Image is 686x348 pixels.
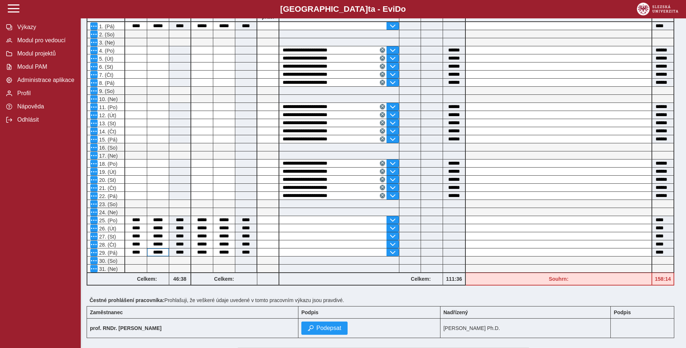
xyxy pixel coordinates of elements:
[98,185,116,191] span: 21. (Čt)
[98,169,116,175] span: 19. (Út)
[98,153,118,159] span: 17. (Ne)
[191,276,257,282] b: Celkem:
[98,193,117,199] span: 22. (Pá)
[98,64,113,70] span: 6. (St)
[90,152,98,159] button: Menu
[90,55,98,62] button: Menu
[15,64,75,70] span: Modul PAM
[90,257,98,264] button: Menu
[98,137,117,143] span: 15. (Pá)
[90,128,98,135] button: Menu
[98,242,116,248] span: 28. (Čt)
[169,276,190,282] b: 46:38
[98,226,116,232] span: 26. (Út)
[98,258,117,264] span: 30. (So)
[652,273,674,286] div: Fond pracovní doby (156:14.4 h) a součet hodin (158:14 h) se neshodují!
[368,4,370,14] span: t
[98,56,113,62] span: 5. (Út)
[98,218,117,223] span: 25. (Po)
[98,209,118,215] span: 24. (Ne)
[98,72,113,78] span: 7. (Čt)
[98,266,118,272] span: 31. (Ne)
[98,24,115,29] span: 1. (Pá)
[90,111,98,119] button: Menu
[90,160,98,167] button: Menu
[90,309,123,315] b: Zaměstnanec
[90,103,98,111] button: Menu
[90,184,98,191] button: Menu
[90,31,98,38] button: Menu
[90,249,98,256] button: Menu
[90,176,98,183] button: Menu
[98,177,116,183] span: 20. (St)
[98,161,117,167] span: 18. (Po)
[22,4,664,14] b: [GEOGRAPHIC_DATA] a - Evi
[15,37,75,44] span: Modul pro vedoucí
[98,250,117,256] span: 29. (Pá)
[15,90,75,97] span: Profil
[399,276,443,282] b: Celkem:
[90,216,98,224] button: Menu
[90,47,98,54] button: Menu
[15,103,75,110] span: Nápověda
[614,309,631,315] b: Podpis
[90,79,98,86] button: Menu
[98,80,115,86] span: 8. (Pá)
[401,4,406,14] span: o
[90,241,98,248] button: Menu
[440,319,610,338] td: [PERSON_NAME] Ph.D.
[125,276,169,282] b: Celkem:
[466,273,652,286] div: Fond pracovní doby (156:14.4 h) a součet hodin (158:14 h) se neshodují!
[90,87,98,94] button: Menu
[90,136,98,143] button: Menu
[90,297,164,303] b: Čestné prohlášení pracovníka:
[98,112,116,118] span: 12. (Út)
[90,144,98,151] button: Menu
[98,121,116,126] span: 13. (St)
[301,322,348,335] button: Podepsat
[316,325,341,331] span: Podepsat
[15,77,75,83] span: Administrace aplikace
[15,50,75,57] span: Modul projektů
[90,71,98,78] button: Menu
[15,24,75,31] span: Výkazy
[90,22,98,30] button: Menu
[98,145,117,151] span: 16. (So)
[443,309,468,315] b: Nadřízený
[549,276,569,282] b: Souhrn:
[90,233,98,240] button: Menu
[395,4,401,14] span: D
[15,116,75,123] span: Odhlásit
[652,276,674,282] b: 158:14
[90,39,98,46] button: Menu
[98,40,115,46] span: 3. (Ne)
[90,119,98,127] button: Menu
[90,225,98,232] button: Menu
[98,88,115,94] span: 9. (So)
[443,276,465,282] b: 111:36
[98,104,117,110] span: 11. (Po)
[90,200,98,208] button: Menu
[98,201,117,207] span: 23. (So)
[90,168,98,175] button: Menu
[90,63,98,70] button: Menu
[98,234,116,240] span: 27. (St)
[98,32,115,37] span: 2. (So)
[98,48,115,54] span: 4. (Po)
[90,192,98,200] button: Menu
[90,208,98,216] button: Menu
[90,265,98,272] button: Menu
[98,129,116,134] span: 14. (Čt)
[90,325,161,331] b: prof. RNDr. [PERSON_NAME]
[301,309,319,315] b: Podpis
[90,95,98,103] button: Menu
[87,294,680,306] div: Prohlašuji, že veškeré údaje uvedené v tomto pracovním výkazu jsou pravdivé.
[637,3,678,15] img: logo_web_su.png
[98,96,118,102] span: 10. (Ne)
